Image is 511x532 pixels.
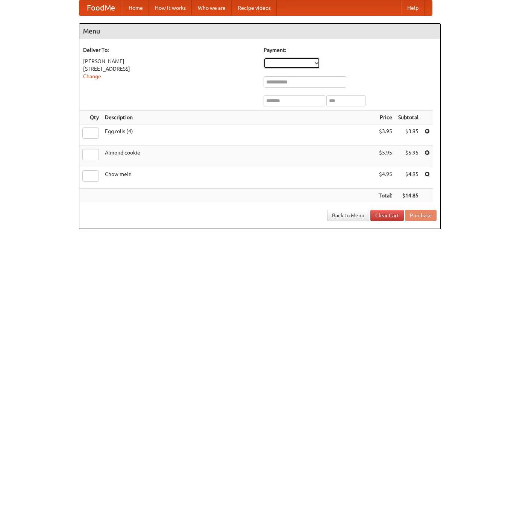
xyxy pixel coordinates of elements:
th: Price [376,111,395,124]
h5: Payment: [264,46,437,54]
a: Back to Menu [327,210,369,221]
a: Home [123,0,149,15]
a: Change [83,73,101,79]
td: Chow mein [102,167,376,189]
th: $14.85 [395,189,422,203]
h5: Deliver To: [83,46,256,54]
td: $4.95 [395,167,422,189]
td: $3.95 [376,124,395,146]
h4: Menu [79,24,440,39]
div: [STREET_ADDRESS] [83,65,256,73]
a: How it works [149,0,192,15]
button: Purchase [405,210,437,221]
td: Almond cookie [102,146,376,167]
th: Total: [376,189,395,203]
a: Clear Cart [370,210,404,221]
th: Description [102,111,376,124]
th: Subtotal [395,111,422,124]
td: $5.95 [376,146,395,167]
td: Egg rolls (4) [102,124,376,146]
div: [PERSON_NAME] [83,58,256,65]
a: FoodMe [79,0,123,15]
td: $4.95 [376,167,395,189]
td: $3.95 [395,124,422,146]
a: Help [401,0,425,15]
th: Qty [79,111,102,124]
a: Who we are [192,0,232,15]
td: $5.95 [395,146,422,167]
a: Recipe videos [232,0,277,15]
